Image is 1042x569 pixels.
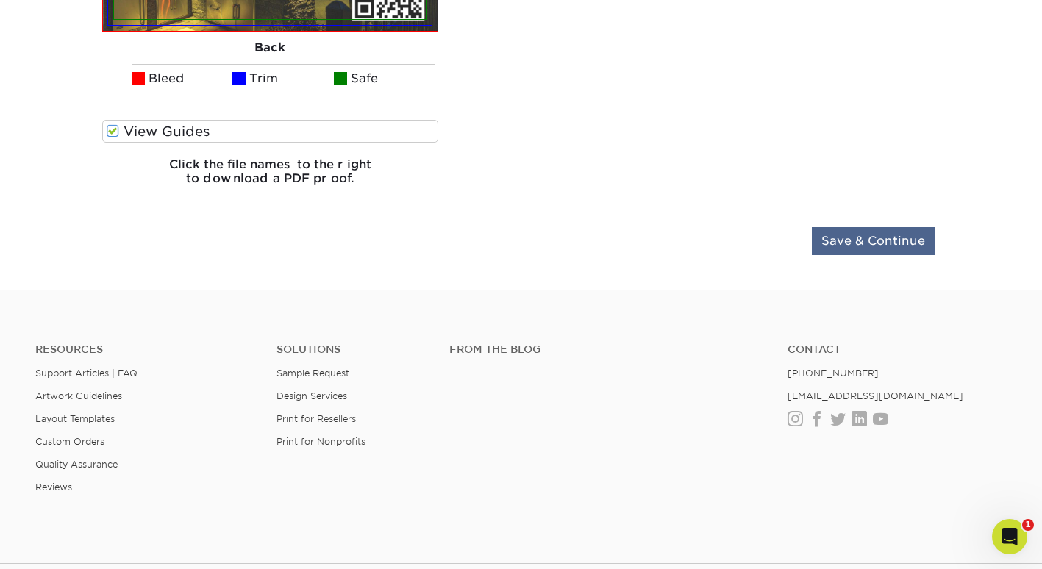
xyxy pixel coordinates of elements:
a: Support Articles | FAQ [35,368,138,379]
a: [EMAIL_ADDRESS][DOMAIN_NAME] [788,390,963,401]
label: View Guides [102,120,439,143]
a: Quality Assurance [35,459,118,470]
a: Contact [788,343,1007,356]
input: Save & Continue [812,227,935,255]
iframe: Intercom live chat [992,519,1027,554]
a: Custom Orders [35,436,104,447]
a: Artwork Guidelines [35,390,122,401]
div: Back [102,32,439,64]
a: Layout Templates [35,413,115,424]
h4: Resources [35,343,254,356]
a: Print for Resellers [276,413,356,424]
a: Reviews [35,482,72,493]
li: Safe [334,64,435,93]
a: [PHONE_NUMBER] [788,368,879,379]
a: Sample Request [276,368,349,379]
h4: From the Blog [449,343,748,356]
li: Trim [232,64,334,93]
li: Bleed [132,64,233,93]
h6: Click the file names to the right to download a PDF proof. [102,157,439,197]
span: 1 [1022,519,1034,531]
a: Design Services [276,390,347,401]
h4: Solutions [276,343,427,356]
a: Print for Nonprofits [276,436,365,447]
